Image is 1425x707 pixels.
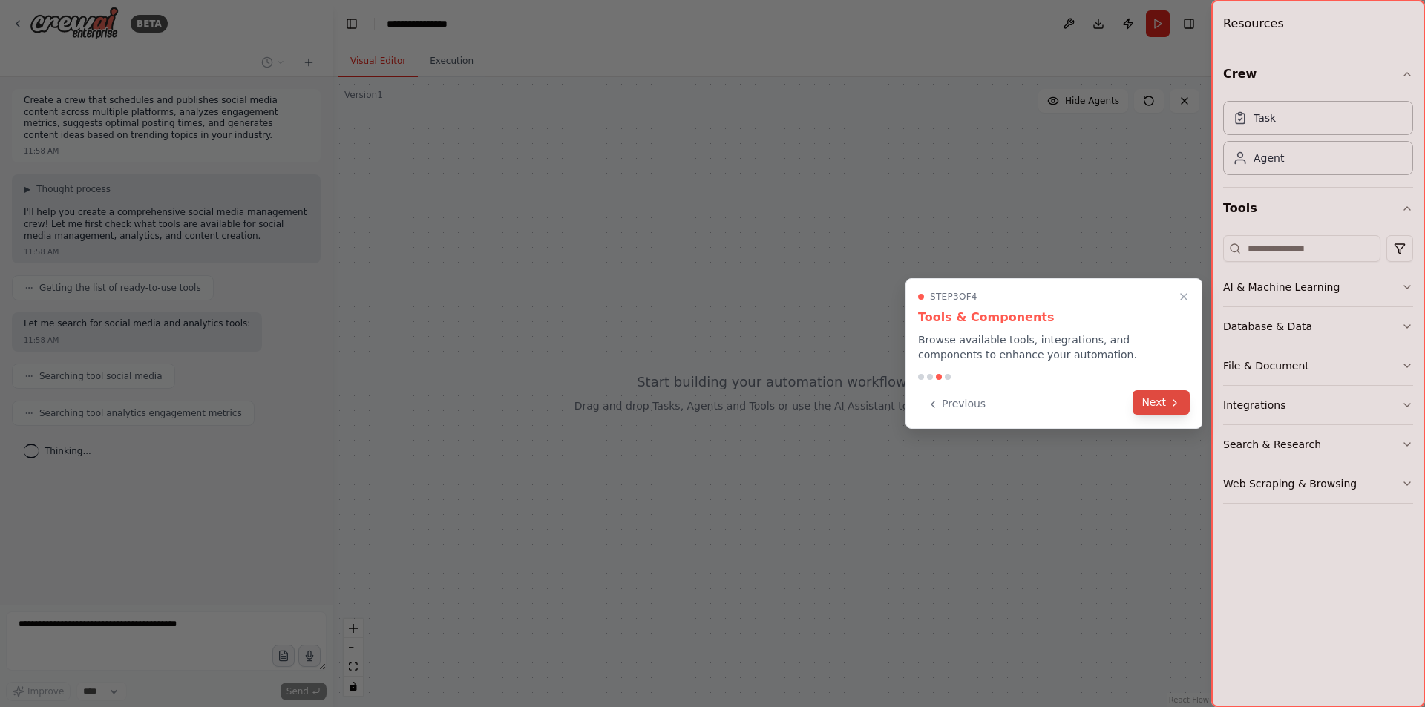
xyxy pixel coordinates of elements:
button: Close walkthrough [1175,288,1193,306]
button: Hide left sidebar [341,13,362,34]
button: Next [1133,390,1190,415]
h3: Tools & Components [918,309,1190,326]
button: Previous [918,392,995,416]
span: Step 3 of 4 [930,291,977,303]
p: Browse available tools, integrations, and components to enhance your automation. [918,332,1190,362]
